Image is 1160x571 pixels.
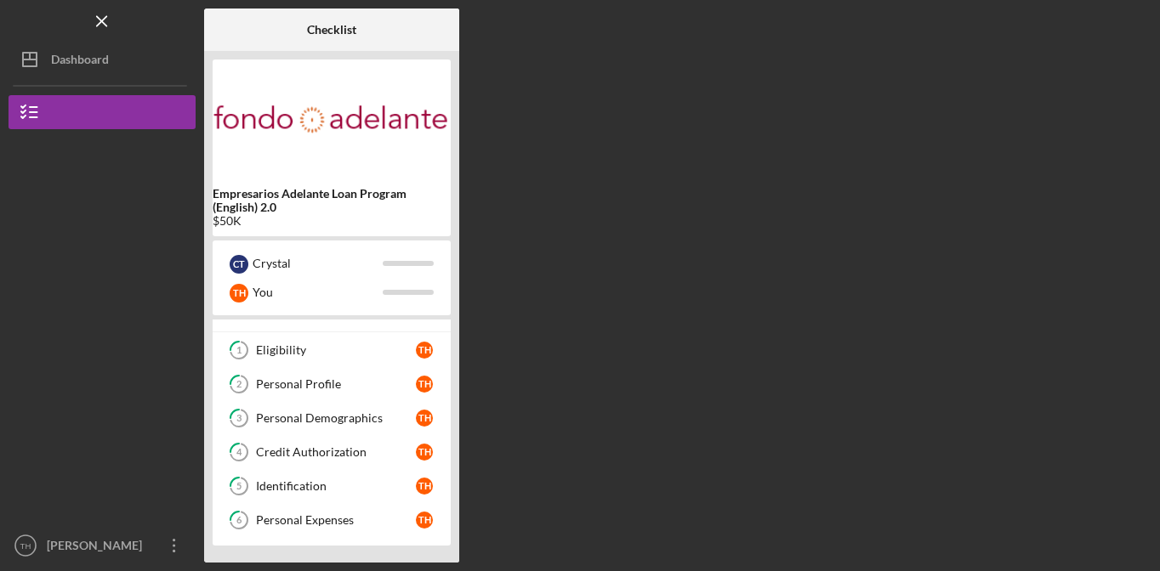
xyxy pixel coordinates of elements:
div: Personal Demographics [256,411,416,425]
div: Crystal [253,249,383,278]
a: 6Personal ExpensesTH [221,503,442,537]
div: T H [230,284,248,302]
div: T H [416,444,433,461]
div: T H [416,342,433,359]
button: TH[PERSON_NAME] [9,529,196,563]
a: 4Credit AuthorizationTH [221,435,442,469]
b: Empresarios Adelante Loan Program (English) 2.0 [213,187,451,214]
tspan: 4 [236,447,242,458]
tspan: 2 [236,379,242,390]
a: 5IdentificationTH [221,469,442,503]
div: C T [230,255,248,274]
tspan: 3 [236,413,242,424]
div: Personal Profile [256,377,416,391]
text: TH [20,541,31,551]
div: T H [416,512,433,529]
a: 2Personal ProfileTH [221,367,442,401]
tspan: 1 [236,345,242,356]
a: 1EligibilityTH [221,333,442,367]
div: Credit Authorization [256,445,416,459]
div: T H [416,478,433,495]
div: Eligibility [256,343,416,357]
div: T H [416,410,433,427]
div: You [253,278,383,307]
div: $50K [213,214,451,228]
div: T H [416,376,433,393]
div: Dashboard [51,42,109,81]
img: Product logo [213,68,451,170]
div: [PERSON_NAME] [43,529,153,567]
tspan: 5 [236,481,242,492]
b: Checklist [307,23,356,37]
a: 3Personal DemographicsTH [221,401,442,435]
tspan: 6 [236,515,242,526]
div: Identification [256,479,416,493]
button: Dashboard [9,42,196,76]
div: Personal Expenses [256,513,416,527]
